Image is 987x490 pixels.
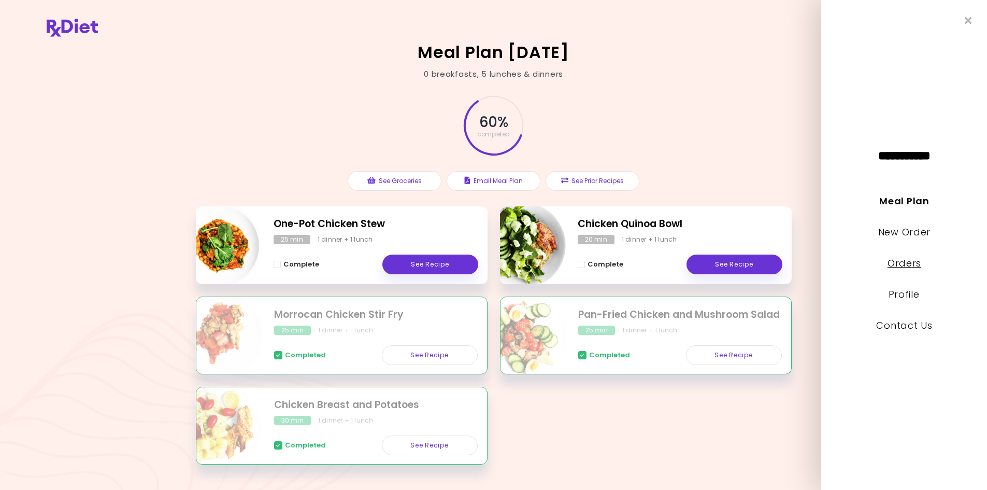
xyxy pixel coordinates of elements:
[622,235,677,244] div: 1 dinner + 1 lunch
[879,194,929,207] a: Meal Plan
[964,16,971,25] i: Close
[274,258,319,271] button: Complete - One-Pot Chicken Stew
[176,293,262,379] img: Info - Morrocan Chicken Stir Fry
[274,398,478,413] h2: Chicken Breast and Potatoes
[318,326,374,335] div: 1 dinner + 1 lunch
[176,202,262,288] img: Info - One-Pot Chicken Stew
[348,171,441,191] button: See Groceries
[382,255,478,274] a: See Recipe - One-Pot Chicken Stew
[878,226,930,239] a: New Order
[889,288,920,301] a: Profile
[622,326,678,335] div: 1 dinner + 1 lunch
[274,416,311,425] div: 30 min
[47,19,98,37] img: RxDiet
[546,171,639,191] button: See Prior Recipes
[285,441,326,450] span: Completed
[578,258,623,271] button: Complete - Chicken Quinoa Bowl
[887,257,921,270] a: Orders
[686,255,782,274] a: See Recipe - Chicken Quinoa Bowl
[274,217,478,232] h2: One-Pot Chicken Stew
[578,235,614,244] div: 20 min
[424,68,563,80] div: 0 breakfasts , 5 lunches & dinners
[274,307,478,323] h2: Morrocan Chicken Stir Fry
[285,351,326,359] span: Completed
[578,326,615,335] div: 25 min
[382,345,478,365] a: See Recipe - Morrocan Chicken Stir Fry
[588,260,623,269] span: Complete
[382,436,478,455] a: See Recipe - Chicken Breast and Potatoes
[318,416,374,425] div: 1 dinner + 1 lunch
[418,44,569,61] h2: Meal Plan [DATE]
[274,235,310,244] div: 25 min
[274,326,311,335] div: 25 min
[176,383,262,469] img: Info - Chicken Breast and Potatoes
[480,202,566,288] img: Info - Chicken Quinoa Bowl
[578,307,782,323] h2: Pan-Fried Chicken and Mushroom Salad
[480,293,566,379] img: Info - Pan-Fried Chicken and Mushroom Salad
[479,114,507,131] span: 60 %
[589,351,630,359] span: Completed
[876,319,932,332] a: Contact Us
[447,171,540,191] button: Email Meal Plan
[283,260,319,269] span: Complete
[318,235,373,244] div: 1 dinner + 1 lunch
[578,217,782,232] h2: Chicken Quinoa Bowl
[686,345,782,365] a: See Recipe - Pan-Fried Chicken and Mushroom Salad
[477,131,510,137] span: completed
